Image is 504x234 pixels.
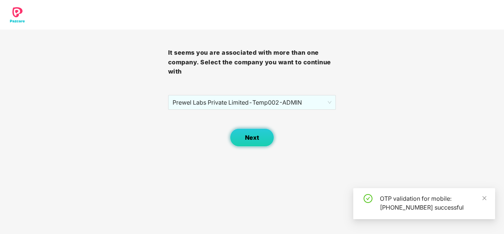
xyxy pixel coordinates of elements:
span: check-circle [364,194,372,203]
h3: It seems you are associated with more than one company. Select the company you want to continue with [168,48,336,77]
span: Next [245,134,259,141]
span: Prewel Labs Private Limited - Temp002 - ADMIN [173,95,332,109]
button: Next [230,128,274,147]
span: close [482,196,487,201]
div: OTP validation for mobile: [PHONE_NUMBER] successful [380,194,486,212]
